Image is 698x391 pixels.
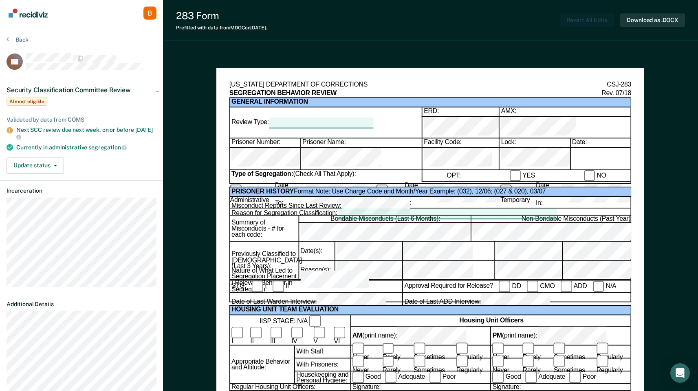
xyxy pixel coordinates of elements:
[584,170,606,181] label: NO
[491,384,631,391] div: Signature:
[456,343,468,354] input: Regularly
[298,261,334,280] div: Reason(s):
[294,371,350,384] div: Housekeeping and Personal Hygiene:
[554,356,565,367] input: Sometimes
[377,185,388,196] input: Punitive
[300,148,422,170] div: Prisoner Name:
[597,356,631,373] label: Regularly
[230,182,377,207] div: Date Classified To:
[554,343,592,360] label: Sometimes
[300,139,422,148] div: Prisoner Name:
[7,116,156,123] div: Validated by data from COMS
[385,372,425,383] label: Adequate
[273,281,284,292] input: II
[273,281,289,292] label: II
[460,318,524,324] b: Housing Unit Officers
[523,356,534,367] input: Rarely
[313,327,328,345] label: V
[294,346,350,358] div: With Staff:
[7,98,47,106] span: Almost eligible
[251,327,265,345] label: II
[570,372,581,383] input: Poor
[525,372,565,383] label: Adequate
[7,36,29,43] button: Back
[414,356,425,367] input: Sometimes
[493,333,502,339] b: PM
[352,343,378,360] label: Never
[383,343,410,360] label: Rarely
[229,81,368,89] div: [US_STATE] DEPARTMENT OF CORRECTIONS
[352,343,364,354] input: Never
[620,13,685,27] button: Download as .DOCX
[230,384,350,391] div: Regular Housing Unit Officers:
[499,108,631,117] div: AMX:
[509,170,521,181] input: YES
[298,216,471,223] div: Bondable Misconducts (Last 6 Months):
[570,372,596,383] label: Poor
[230,216,298,242] div: Summary of Misconducts - # for each code:
[554,356,592,373] label: Sometimes
[291,327,303,339] input: IV
[231,118,422,129] div: Review Type:
[231,327,244,345] label: I
[334,327,350,345] label: VI
[597,343,608,354] input: Regularly
[7,187,156,194] dt: Incarceration
[493,372,504,383] input: Good
[509,170,535,181] label: YES
[352,327,491,345] div: (print name):
[88,144,127,151] span: segregation
[414,343,425,354] input: Sometimes
[352,372,381,383] label: Good
[352,372,364,383] input: Good
[414,343,452,360] label: Sometimes
[493,356,504,367] input: Never
[493,343,504,354] input: Never
[9,9,48,18] img: Recidiviz
[251,327,262,339] input: II
[493,327,631,345] div: (print name):
[377,182,500,207] div: Date Placed In:
[252,281,267,292] label: I
[670,363,690,383] div: Open Intercom Messenger
[383,356,410,373] label: Rarely
[230,242,298,280] div: Previously Classified to [DEMOGRAPHIC_DATA] (Last 3 Years):
[597,343,631,360] label: Regularly
[334,327,346,339] input: VI
[231,170,293,177] b: Type of Segregation:
[229,89,337,98] b: SEGREGATION BEHAVIOR REVIEW
[16,127,156,140] div: Next SCC review due next week, on or before [DATE]
[560,13,614,27] button: Revert All Edits
[298,242,334,261] div: Date(s):
[231,293,426,311] div: Date of Last Warden Interview:
[456,343,491,360] label: Regularly
[176,10,267,22] div: 283 Form
[429,372,441,383] input: Poor
[16,144,156,151] div: Currently in administrative
[414,356,452,373] label: Sometimes
[143,7,156,20] button: Profile dropdown button
[230,346,294,384] div: Appropriate Behavior and Attitude:
[554,343,565,354] input: Sometimes
[385,372,396,383] input: Adequate
[7,158,64,174] button: Update status
[270,327,286,345] label: III
[471,216,682,223] div: Non-Bondable Misconducts (Past Year):
[525,372,537,383] input: Adequate
[230,148,300,170] div: Prisoner Number:
[593,281,604,292] input: N/A
[298,223,471,242] div: Bondable Misconducts (Last 6 Months):
[231,327,243,339] input: I
[405,293,681,311] div: Date of Last ADD Interview:
[499,148,570,170] div: Lock:
[230,280,298,281] div: Nature of What Led to Segregation Placement / Relevant Behavior in Segregation:
[570,139,631,148] div: Date:
[471,223,682,242] div: Non-Bondable Misconducts (Past Year):
[231,188,294,195] b: PRISONER HISTORY
[597,356,608,367] input: Regularly
[231,306,339,313] b: HOUSING UNIT TEAM EVALUATION
[447,171,461,180] div: OPT:
[584,170,595,181] input: NO
[493,343,518,360] label: Never
[456,356,468,367] input: Regularly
